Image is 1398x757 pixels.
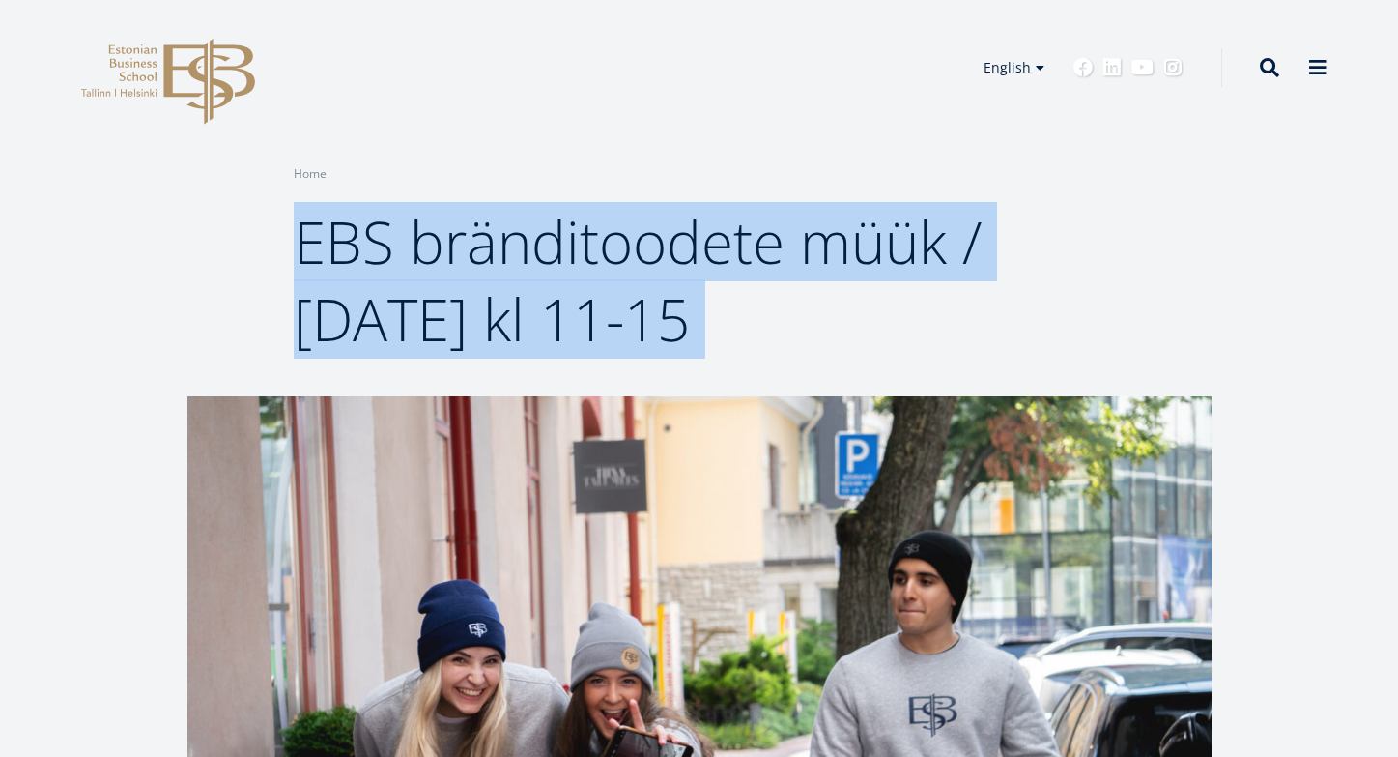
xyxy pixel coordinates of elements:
[1102,58,1122,77] a: Linkedin
[1163,58,1183,77] a: Instagram
[1073,58,1093,77] a: Facebook
[1131,58,1154,77] a: Youtube
[294,164,327,184] a: Home
[294,202,982,359] span: EBS bränditoodete müük / [DATE] kl 11-15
